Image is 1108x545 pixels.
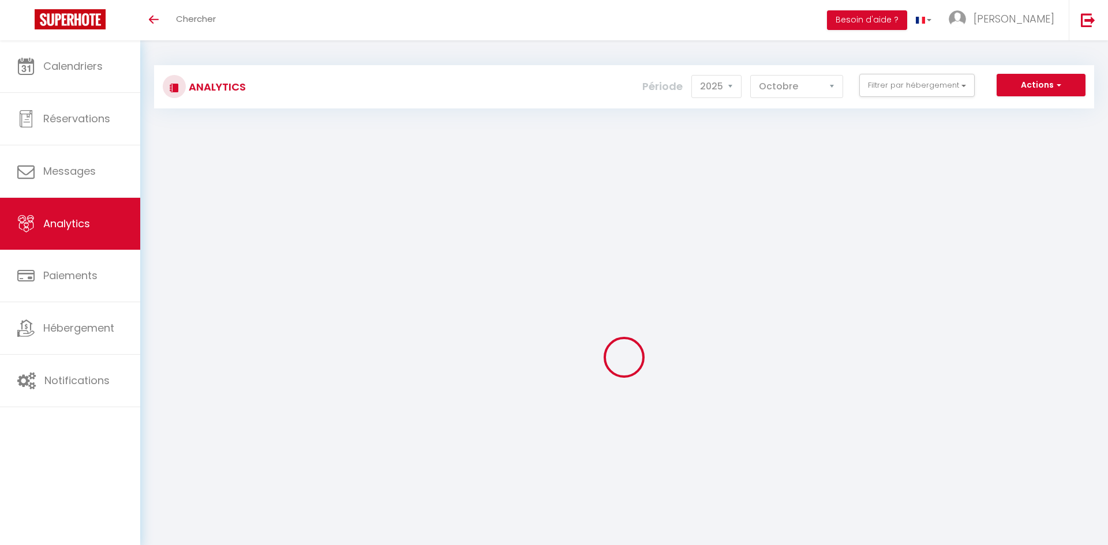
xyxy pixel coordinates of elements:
[859,74,975,97] button: Filtrer par hébergement
[43,111,110,126] span: Réservations
[949,10,966,28] img: ...
[642,74,683,99] label: Période
[43,321,114,335] span: Hébergement
[35,9,106,29] img: Super Booking
[176,13,216,25] span: Chercher
[827,10,907,30] button: Besoin d'aide ?
[43,268,98,283] span: Paiements
[186,74,246,100] h3: Analytics
[43,164,96,178] span: Messages
[43,59,103,73] span: Calendriers
[43,216,90,231] span: Analytics
[974,12,1054,26] span: [PERSON_NAME]
[44,373,110,388] span: Notifications
[997,74,1085,97] button: Actions
[1081,13,1095,27] img: logout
